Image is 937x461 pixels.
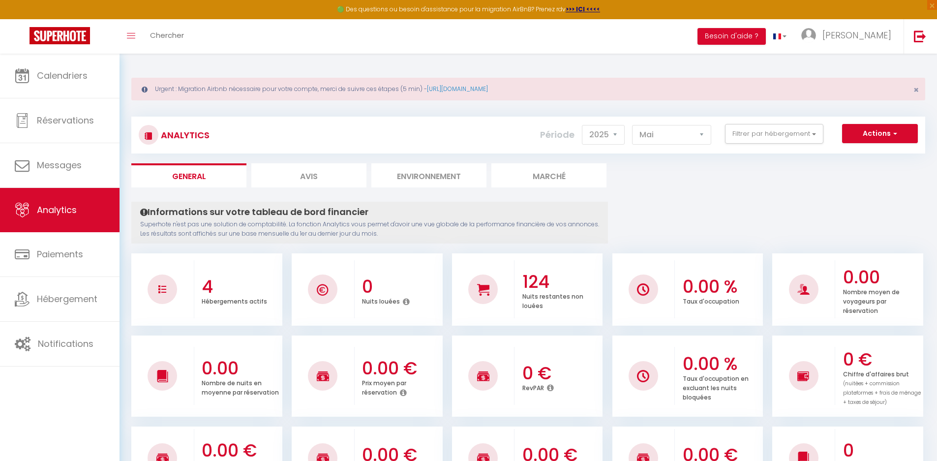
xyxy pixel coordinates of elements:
[842,124,918,144] button: Actions
[794,19,904,54] a: ... [PERSON_NAME]
[362,295,400,306] p: Nuits louées
[30,27,90,44] img: Super Booking
[362,358,440,379] h3: 0.00 €
[683,372,749,401] p: Taux d'occupation en excluant les nuits bloquées
[566,5,600,13] a: >>> ICI <<<<
[251,163,366,187] li: Avis
[143,19,191,54] a: Chercher
[637,370,649,382] img: NO IMAGE
[913,84,919,96] span: ×
[362,377,406,397] p: Prix moyen par réservation
[37,69,88,82] span: Calendriers
[697,28,766,45] button: Besoin d'aide ?
[37,204,77,216] span: Analytics
[843,286,900,315] p: Nombre moyen de voyageurs par réservation
[843,440,921,461] h3: 0
[822,29,891,41] span: [PERSON_NAME]
[202,277,280,297] h3: 4
[37,248,83,260] span: Paiements
[131,78,925,100] div: Urgent : Migration Airbnb nécessaire pour votre compte, merci de suivre ces étapes (5 min) -
[801,28,816,43] img: ...
[843,267,921,288] h3: 0.00
[843,380,921,406] span: (nuitées + commission plateformes + frais de ménage + taxes de séjour)
[522,382,544,392] p: RevPAR
[683,277,761,297] h3: 0.00 %
[140,220,599,239] p: Superhote n'est pas une solution de comptabilité. La fonction Analytics vous permet d'avoir une v...
[914,30,926,42] img: logout
[797,370,810,382] img: NO IMAGE
[427,85,488,93] a: [URL][DOMAIN_NAME]
[38,338,93,350] span: Notifications
[540,124,574,146] label: Période
[37,293,97,305] span: Hébergement
[202,295,267,306] p: Hébergements actifs
[683,354,761,374] h3: 0.00 %
[37,159,82,171] span: Messages
[362,277,440,297] h3: 0
[522,272,601,292] h3: 124
[491,163,606,187] li: Marché
[843,349,921,370] h3: 0 €
[683,295,739,306] p: Taux d'occupation
[37,114,94,126] span: Réservations
[843,368,921,406] p: Chiffre d'affaires brut
[725,124,823,144] button: Filtrer par hébergement
[158,285,166,293] img: NO IMAGE
[913,86,919,94] button: Close
[131,163,246,187] li: General
[150,30,184,40] span: Chercher
[371,163,486,187] li: Environnement
[202,377,279,397] p: Nombre de nuits en moyenne par réservation
[158,124,210,146] h3: Analytics
[202,358,280,379] h3: 0.00
[522,363,601,384] h3: 0 €
[140,207,599,217] h4: Informations sur votre tableau de bord financier
[202,440,280,461] h3: 0.00 €
[522,290,583,310] p: Nuits restantes non louées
